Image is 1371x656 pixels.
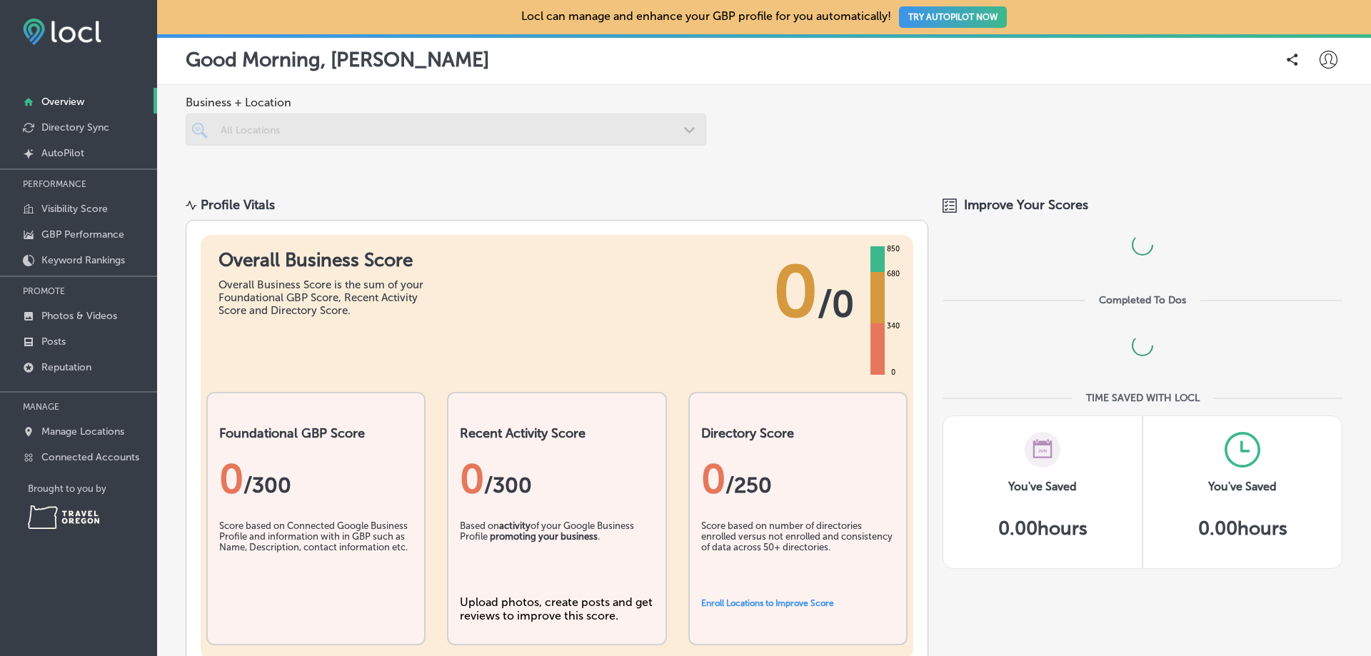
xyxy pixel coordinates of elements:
div: 0 [219,455,413,503]
div: 340 [884,321,903,332]
h2: Recent Activity Score [460,425,653,441]
button: TRY AUTOPILOT NOW [899,6,1007,28]
h2: Foundational GBP Score [219,425,413,441]
span: / 0 [818,283,854,326]
b: promoting your business [490,531,598,542]
p: Directory Sync [41,121,109,133]
h1: Overall Business Score [219,249,433,271]
p: AutoPilot [41,147,84,159]
p: Connected Accounts [41,451,139,463]
div: Completed To Dos [1099,294,1186,306]
p: Posts [41,335,66,348]
p: Photos & Videos [41,310,117,322]
p: Manage Locations [41,425,124,438]
div: 0 [888,367,898,378]
span: Improve Your Scores [964,197,1088,213]
div: 0 [460,455,653,503]
h3: You've Saved [1008,480,1077,493]
h5: 0.00 hours [1198,518,1287,540]
div: 680 [884,268,903,280]
p: Keyword Rankings [41,254,125,266]
b: activity [499,520,531,531]
div: Profile Vitals [201,197,275,213]
div: 0 [701,455,895,503]
p: Visibility Score [41,203,108,215]
h3: You've Saved [1208,480,1277,493]
p: Brought to you by [28,483,157,494]
div: Score based on number of directories enrolled versus not enrolled and consistency of data across ... [701,520,895,592]
h2: Directory Score [701,425,895,441]
h5: 0.00 hours [998,518,1088,540]
div: Score based on Connected Google Business Profile and information with in GBP such as Name, Descri... [219,520,413,592]
p: Good Morning, [PERSON_NAME] [186,48,489,71]
p: Reputation [41,361,91,373]
p: GBP Performance [41,228,124,241]
span: 0 [773,249,818,335]
div: Upload photos, create posts and get reviews to improve this score. [460,595,653,622]
span: / 300 [243,473,291,498]
img: fda3e92497d09a02dc62c9cd864e3231.png [23,19,101,45]
span: /250 [725,473,772,498]
a: Enroll Locations to Improve Score [701,598,834,608]
img: Travel Oregon [28,505,99,529]
div: TIME SAVED WITH LOCL [1086,392,1200,404]
div: Based on of your Google Business Profile . [460,520,653,592]
div: Overall Business Score is the sum of your Foundational GBP Score, Recent Activity Score and Direc... [219,278,433,317]
span: Business + Location [186,96,706,109]
p: Overview [41,96,84,108]
div: 850 [884,243,903,255]
span: /300 [484,473,532,498]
